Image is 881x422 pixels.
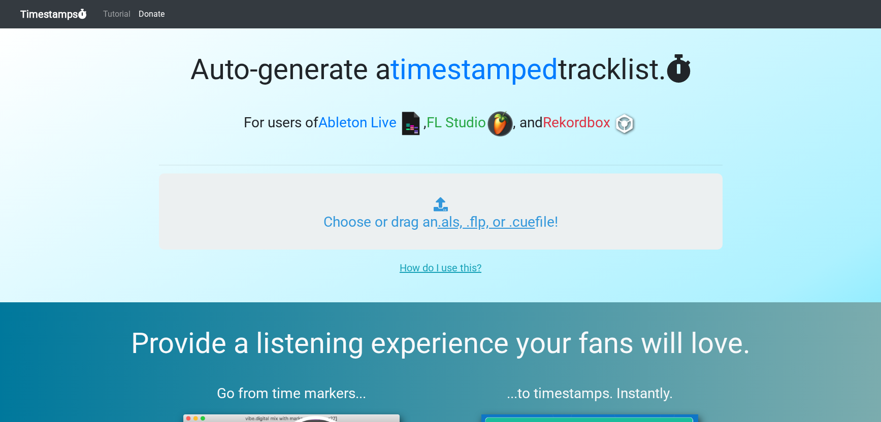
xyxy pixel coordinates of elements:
[159,385,425,402] h3: Go from time markers...
[99,4,135,24] a: Tutorial
[457,385,723,402] h3: ...to timestamps. Instantly.
[20,4,87,24] a: Timestamps
[398,111,423,136] img: ableton.png
[612,111,637,136] img: rb.png
[318,115,397,131] span: Ableton Live
[543,115,610,131] span: Rekordbox
[427,115,486,131] span: FL Studio
[135,4,169,24] a: Donate
[24,327,857,361] h2: Provide a listening experience your fans will love.
[159,53,723,87] h1: Auto-generate a tracklist.
[390,53,558,86] span: timestamped
[487,111,513,136] img: fl.png
[159,111,723,136] h3: For users of , , and
[400,262,481,274] u: How do I use this?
